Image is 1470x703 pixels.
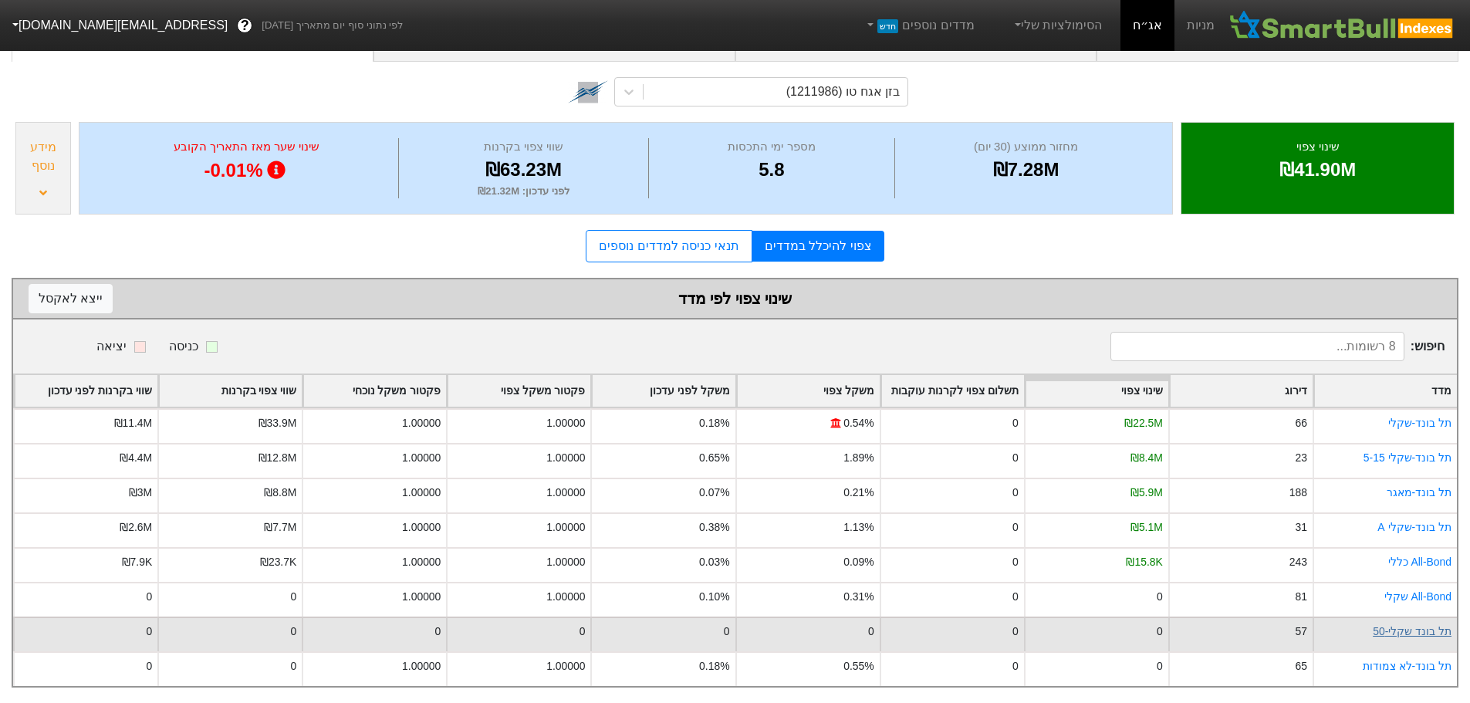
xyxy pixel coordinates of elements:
[699,415,729,431] div: 0.18%
[843,554,874,570] div: 0.09%
[1012,624,1019,640] div: 0
[699,519,729,536] div: 0.38%
[129,485,152,501] div: ₪3M
[262,18,403,33] span: לפי נתוני סוף יום מתאריך [DATE]
[402,658,441,674] div: 1.00000
[1012,519,1019,536] div: 0
[1026,375,1168,407] div: Toggle SortBy
[843,415,874,431] div: 0.54%
[114,415,153,431] div: ₪11.4M
[1012,658,1019,674] div: 0
[303,375,446,407] div: Toggle SortBy
[1012,450,1019,466] div: 0
[843,519,874,536] div: 1.13%
[1295,624,1306,640] div: 57
[1201,156,1435,184] div: ₪41.90M
[1124,415,1163,431] div: ₪22.5M
[159,375,302,407] div: Toggle SortBy
[546,554,585,570] div: 1.00000
[1170,375,1313,407] div: Toggle SortBy
[1388,556,1451,568] a: All-Bond כללי
[699,554,729,570] div: 0.03%
[146,624,152,640] div: 0
[1201,138,1435,156] div: שינוי צפוי
[122,554,153,570] div: ₪7.9K
[99,138,394,156] div: שינוי שער מאז התאריך הקובע
[868,624,874,640] div: 0
[20,138,66,175] div: מידע נוסף
[1295,415,1306,431] div: 66
[15,375,157,407] div: Toggle SortBy
[1364,451,1451,464] a: תל בונד-שקלי 5-15
[169,337,198,356] div: כניסה
[402,485,441,501] div: 1.00000
[448,375,590,407] div: Toggle SortBy
[259,415,297,431] div: ₪33.9M
[1387,486,1452,499] a: תל בונד-מאגר
[402,519,441,536] div: 1.00000
[146,658,152,674] div: 0
[291,624,297,640] div: 0
[546,658,585,674] div: 1.00000
[1110,332,1445,361] span: חיפוש :
[592,375,735,407] div: Toggle SortBy
[1295,519,1306,536] div: 31
[402,415,441,431] div: 1.00000
[291,589,297,605] div: 0
[1110,332,1404,361] input: 8 רשומות...
[1227,10,1458,41] img: SmartBull
[699,589,729,605] div: 0.10%
[402,589,441,605] div: 1.00000
[653,156,890,184] div: 5.8
[568,72,608,112] img: tase link
[1130,519,1163,536] div: ₪5.1M
[699,450,729,466] div: 0.65%
[699,485,729,501] div: 0.07%
[858,10,981,41] a: מדדים נוספיםחדש
[29,284,113,313] button: ייצא לאקסל
[264,485,296,501] div: ₪8.8M
[264,519,296,536] div: ₪7.7M
[881,375,1024,407] div: Toggle SortBy
[586,230,752,262] a: תנאי כניסה למדדים נוספים
[120,450,152,466] div: ₪4.4M
[1314,375,1457,407] div: Toggle SortBy
[1363,660,1451,672] a: תל בונד-לא צמודות
[29,287,1441,310] div: שינוי צפוי לפי מדד
[546,519,585,536] div: 1.00000
[786,83,900,101] div: בזן אגח טו (1211986)
[877,19,898,33] span: חדש
[1005,10,1109,41] a: הסימולציות שלי
[843,658,874,674] div: 0.55%
[843,589,874,605] div: 0.31%
[241,15,249,36] span: ?
[843,485,874,501] div: 0.21%
[1295,589,1306,605] div: 81
[260,554,296,570] div: ₪23.7K
[402,554,441,570] div: 1.00000
[403,156,644,184] div: ₪63.23M
[1289,485,1307,501] div: 188
[1012,554,1019,570] div: 0
[99,156,394,185] div: -0.01%
[1157,658,1163,674] div: 0
[546,450,585,466] div: 1.00000
[435,624,441,640] div: 0
[1126,554,1162,570] div: ₪15.8K
[752,231,884,262] a: צפוי להיכלל במדדים
[1289,554,1307,570] div: 243
[1384,590,1451,603] a: All-Bond שקלי
[899,138,1154,156] div: מחזור ממוצע (30 יום)
[546,485,585,501] div: 1.00000
[653,138,890,156] div: מספר ימי התכסות
[1157,624,1163,640] div: 0
[1130,485,1163,501] div: ₪5.9M
[120,519,152,536] div: ₪2.6M
[403,138,644,156] div: שווי צפוי בקרנות
[96,337,127,356] div: יציאה
[737,375,880,407] div: Toggle SortBy
[1130,450,1163,466] div: ₪8.4M
[1012,485,1019,501] div: 0
[1373,625,1451,637] a: תל בונד שקלי-50
[146,589,152,605] div: 0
